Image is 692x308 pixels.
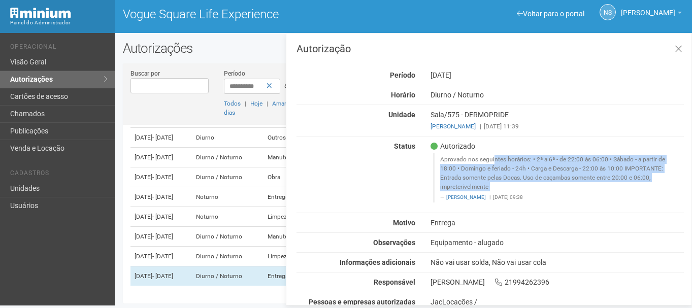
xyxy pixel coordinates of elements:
strong: Informações adicionais [340,258,415,266]
strong: Observações [373,238,415,247]
a: [PERSON_NAME] [621,10,682,18]
td: [DATE] [130,167,192,187]
span: a [284,81,288,89]
span: - [DATE] [152,213,173,220]
span: Autorizado [431,142,475,151]
li: Operacional [10,43,108,54]
img: Minium [10,8,71,18]
blockquote: Aprovado nos seguintes horários: • 2ª a 6ª - de 22:00 às 06:00 • Sábado - a partir de 18:00 • Dom... [433,153,684,202]
span: | [267,100,268,107]
a: NS [600,4,616,20]
h3: Autorização [296,44,684,54]
span: - [DATE] [152,134,173,141]
h1: Vogue Square Life Experience [123,8,396,21]
div: Não vai usar solda, Não vai usar cola [423,258,691,267]
div: Equipamento - alugado [423,238,691,247]
td: [DATE] [130,247,192,266]
span: - [DATE] [152,193,173,200]
strong: Status [394,142,415,150]
a: Amanhã [272,100,294,107]
td: Outros [263,128,318,148]
td: Manutenção [263,227,318,247]
td: [DATE] [130,266,192,286]
td: Diurno / Noturno [192,266,263,286]
td: [DATE] [130,128,192,148]
div: [DATE] [423,71,691,80]
div: Sala/575 - DERMOPRIDE [423,110,691,131]
strong: Pessoas e empresas autorizadas [309,298,415,306]
div: Entrega [423,218,691,227]
td: Diurno / Noturno [192,227,263,247]
td: Diurno / Noturno [192,247,263,266]
td: [DATE] [130,187,192,207]
span: - [DATE] [152,154,173,161]
td: Diurno / Noturno [192,148,263,167]
div: Painel do Administrador [10,18,108,27]
li: Cadastros [10,169,108,180]
label: Buscar por [130,69,160,78]
footer: [DATE] 09:38 [440,194,678,201]
td: Noturno [192,207,263,227]
td: Noturno [192,187,263,207]
span: - [DATE] [152,174,173,181]
span: | [480,123,481,130]
div: [PERSON_NAME] 21994262396 [423,278,691,287]
span: | [489,194,490,200]
div: Diurno / Noturno [423,90,691,99]
td: [DATE] [130,227,192,247]
h2: Autorizações [123,41,684,56]
span: | [245,100,246,107]
td: Limpeza [263,207,318,227]
td: Entrega [263,187,318,207]
label: Período [224,69,245,78]
strong: Período [390,71,415,79]
td: Diurno [192,128,263,148]
a: [PERSON_NAME] [446,194,486,200]
div: [DATE] 11:39 [431,122,684,131]
a: Hoje [250,100,262,107]
span: - [DATE] [152,272,173,280]
td: [DATE] [130,207,192,227]
a: Todos [224,100,241,107]
span: - [DATE] [152,253,173,260]
a: Voltar para o portal [517,10,584,18]
td: Entrega [263,266,318,286]
strong: Motivo [393,219,415,227]
td: Diurno / Noturno [192,167,263,187]
strong: Responsável [374,278,415,286]
td: [DATE] [130,148,192,167]
strong: Horário [391,91,415,99]
div: JacLocações / [431,297,684,306]
td: Limpeza [263,247,318,266]
span: - [DATE] [152,233,173,240]
strong: Unidade [388,111,415,119]
td: Obra [263,167,318,187]
a: [PERSON_NAME] [431,123,476,130]
td: Manutenção [263,148,318,167]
